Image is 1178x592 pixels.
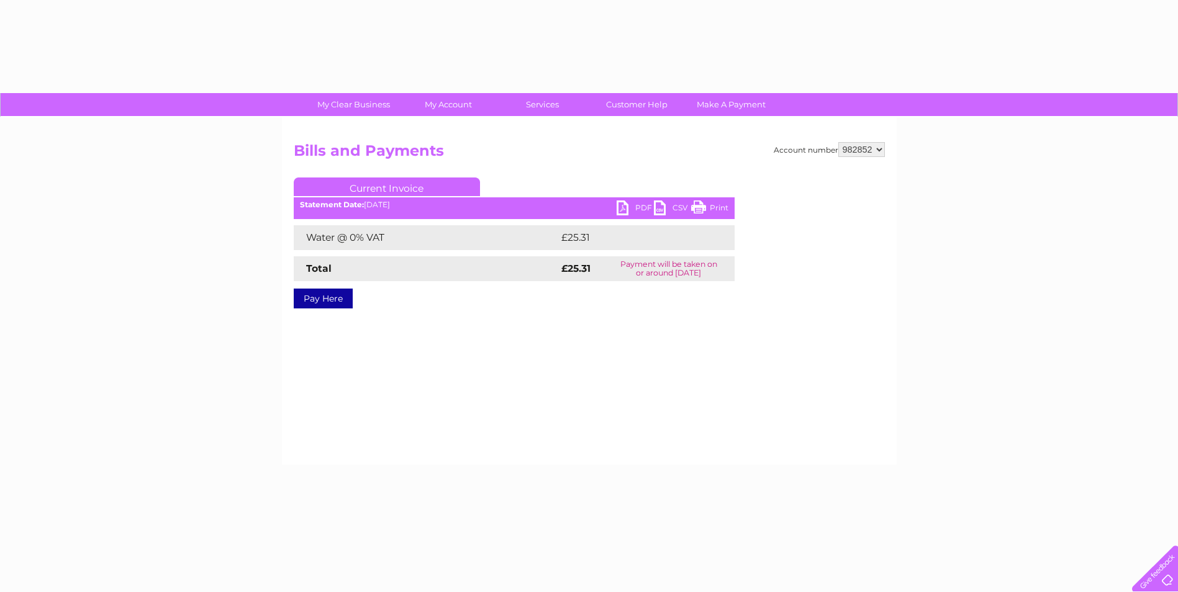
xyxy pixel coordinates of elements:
[558,225,708,250] td: £25.31
[294,289,353,308] a: Pay Here
[561,262,591,274] strong: £25.31
[306,262,332,274] strong: Total
[397,93,499,116] a: My Account
[294,177,480,196] a: Current Invoice
[774,142,885,157] div: Account number
[603,256,734,281] td: Payment will be taken on or around [DATE]
[491,93,594,116] a: Services
[654,200,691,218] a: CSV
[294,142,885,166] h2: Bills and Payments
[680,93,782,116] a: Make A Payment
[586,93,688,116] a: Customer Help
[691,200,728,218] a: Print
[302,93,405,116] a: My Clear Business
[294,200,735,209] div: [DATE]
[300,200,364,209] b: Statement Date:
[294,225,558,250] td: Water @ 0% VAT
[617,200,654,218] a: PDF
